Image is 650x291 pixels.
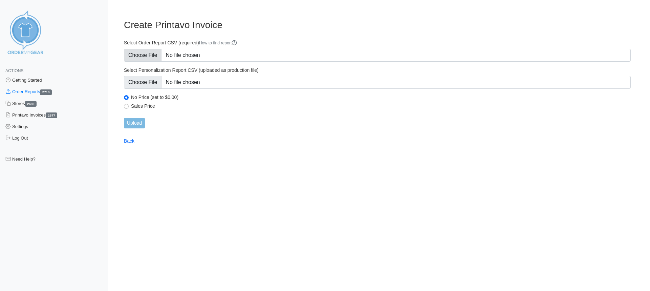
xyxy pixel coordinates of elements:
[5,68,23,73] span: Actions
[199,41,237,45] a: How to find report
[46,112,57,118] span: 2677
[25,101,37,107] span: 2680
[131,103,631,109] label: Sales Price
[124,40,631,46] label: Select Order Report CSV (required)
[124,138,134,144] a: Back
[124,19,631,31] h3: Create Printavo Invoice
[124,67,631,73] label: Select Personalization Report CSV (uploaded as production file)
[131,94,631,100] label: No Price (set to $0.00)
[40,89,51,95] span: 2718
[124,118,145,128] input: Upload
